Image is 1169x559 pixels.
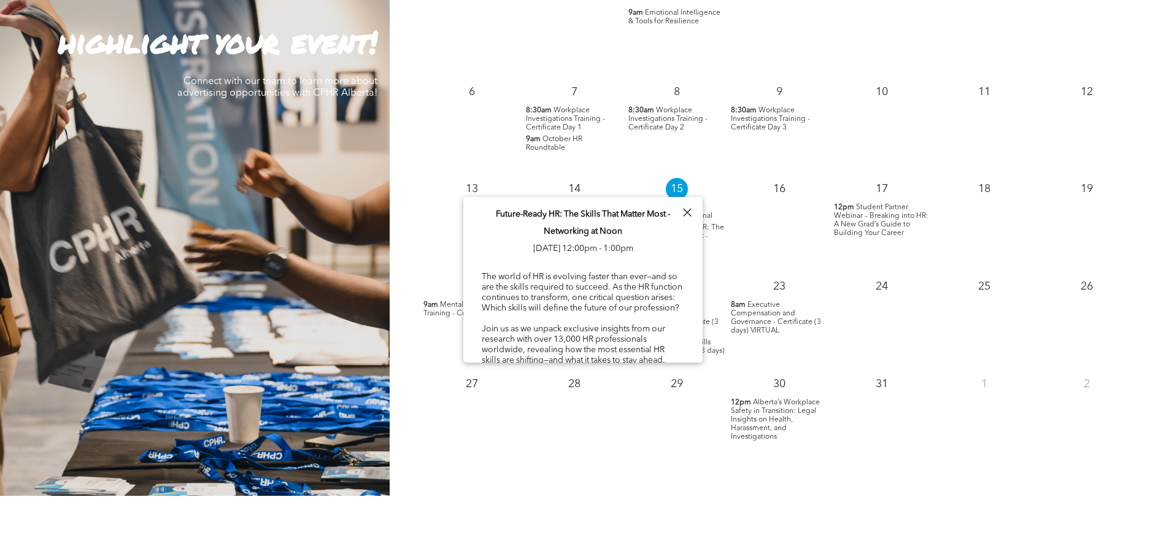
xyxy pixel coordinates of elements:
[526,106,552,115] span: 8:30am
[423,301,438,309] span: 9am
[533,244,633,253] span: [DATE] 12:00pm - 1:00pm
[1076,178,1098,200] p: 19
[461,373,483,395] p: 27
[768,178,790,200] p: 16
[768,373,790,395] p: 30
[731,107,810,131] span: Workplace Investigations Training - Certificate Day 3
[768,81,790,103] p: 9
[628,106,654,115] span: 8:30am
[973,373,995,395] p: 1
[423,301,520,317] span: Mental Health Skills Training - Certificate (3 days)
[1076,81,1098,103] p: 12
[563,81,585,103] p: 7
[666,373,688,395] p: 29
[731,398,751,407] span: 12pm
[871,276,893,298] p: 24
[526,136,582,152] span: October HR Roundtable
[496,210,670,236] span: Future-Ready HR: The Skills That Matter Most - Networking at Noon
[526,135,541,144] span: 9am
[731,399,820,441] span: Alberta’s Workplace Safety in Transition: Legal Insights on Health, Harassment, and Investigations
[1076,276,1098,298] p: 26
[563,178,585,200] p: 14
[731,301,821,334] span: Executive Compensation and Governance - Certificate (3 days) VIRTUAL
[731,106,757,115] span: 8:30am
[973,178,995,200] p: 18
[628,107,708,131] span: Workplace Investigations Training - Certificate Day 2
[834,204,928,237] span: Student Partner Webinar – Breaking into HR: A New Grad’s Guide to Building Your Career
[177,77,377,98] span: Connect with our team to learn more about advertising opportunities with CPHR Alberta!
[563,373,585,395] p: 28
[461,276,483,298] p: 20
[871,373,893,395] p: 31
[834,203,854,212] span: 12pm
[768,276,790,298] p: 23
[871,178,893,200] p: 17
[973,276,995,298] p: 25
[628,9,643,17] span: 9am
[628,9,720,25] span: Emotional Intelligence & Tools for Resilience
[1076,373,1098,395] p: 2
[871,81,893,103] p: 10
[666,178,688,200] p: 15
[461,178,483,200] p: 13
[973,81,995,103] p: 11
[58,20,377,63] strong: highlight your event!
[731,301,746,309] span: 8am
[526,107,605,131] span: Workplace Investigations Training - Certificate Day 1
[666,81,688,103] p: 8
[461,81,483,103] p: 6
